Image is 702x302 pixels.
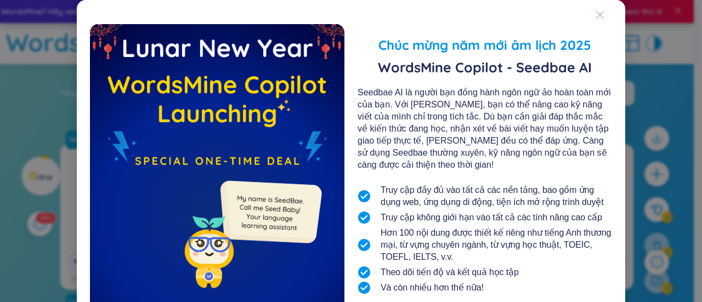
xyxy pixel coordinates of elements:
font: Seedbae AI là người bạn đồng hành ngôn ngữ ảo hoàn toàn mới của bạn. Với [PERSON_NAME], bạn có th... [358,88,610,169]
font: Và còn nhiều hơn thế nữa! [381,283,484,292]
font: Truy cập đầy đủ vào tất cả các nền tảng, bao gồm ứng dụng web, ứng dụng di động, tiện ích mở rộng... [381,185,604,207]
font: Truy cập không giới hạn vào tất cả các tính năng cao cấp [381,213,602,222]
font: Theo dõi tiến độ và kết quả học tập [381,267,519,277]
font: WordsMine Copilot - Seedbae AI [378,59,592,76]
font: Chúc mừng năm mới âm lịch 2025 [378,37,591,53]
font: Hơn 100 nội dung được thiết kế riêng như tiếng Anh thương mại, từ vựng chuyên ngành, từ vựng học ... [381,228,611,261]
img: minionSeedbaeMessage.35ffe99e.png [215,158,324,267]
